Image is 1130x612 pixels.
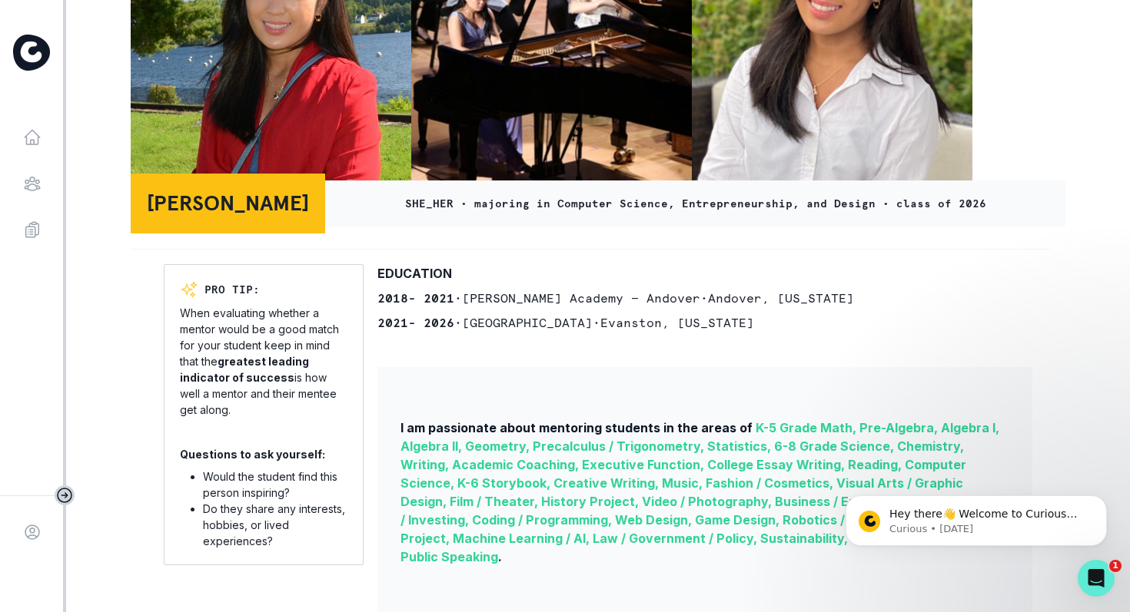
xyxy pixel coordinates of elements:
[180,355,309,384] b: greatest leading indicator of success
[377,264,452,283] p: EDUCATION
[203,501,347,549] li: Do they share any interests, hobbies, or lived experiences?
[1109,560,1122,572] span: 1
[203,468,347,501] li: Would the student find this person inspiring?
[147,187,309,220] p: [PERSON_NAME]
[55,485,75,505] button: Toggle sidebar
[180,446,325,462] p: Questions to ask yourself:
[400,420,753,435] span: I am passionate about mentoring students in the areas of
[13,35,50,71] img: Curious Cardinals Logo
[454,290,854,306] span: • [PERSON_NAME] Academy — Andover • Andover , [US_STATE]
[454,315,754,330] span: • [GEOGRAPHIC_DATA] • Evanston , [US_STATE]
[405,196,986,212] p: SHE_HER • majoring in Computer Science, Entrepreneurship, and Design • class of 2026
[498,549,502,564] span: .
[1078,560,1115,597] iframe: Intercom live chat
[377,290,454,306] b: 2018 - 2021
[823,463,1130,571] iframe: Intercom notifications message
[377,315,454,330] b: 2021 - 2026
[180,305,347,418] p: When evaluating whether a mentor would be a good match for your student keep in mind that the is ...
[204,282,260,298] p: PRO TIP:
